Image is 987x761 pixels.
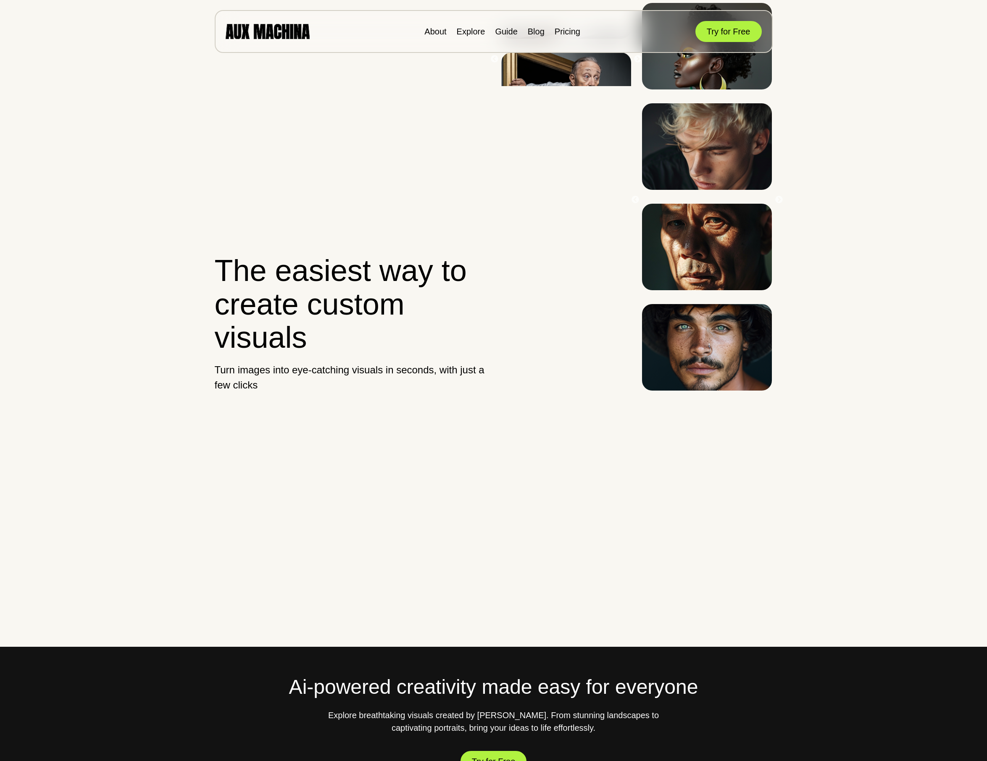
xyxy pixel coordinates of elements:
[457,27,485,36] a: Explore
[326,709,662,734] p: Explore breathtaking visuals created by [PERSON_NAME]. From stunning landscapes to captivating po...
[775,196,783,204] button: Next
[424,27,446,36] a: About
[631,196,640,204] button: Previous
[642,304,772,391] img: Image
[226,24,310,39] img: AUX MACHINA
[642,103,772,190] img: Image
[695,21,762,42] button: Try for Free
[642,204,772,290] img: Image
[495,27,517,36] a: Guide
[215,362,487,393] p: Turn images into eye-catching visuals in seconds, with just a few clicks
[634,55,642,63] button: Next
[555,27,580,36] a: Pricing
[215,672,773,702] h2: Ai-powered creativity made easy for everyone
[215,254,487,354] h1: The easiest way to create custom visuals
[490,55,499,63] button: Previous
[528,27,545,36] a: Blog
